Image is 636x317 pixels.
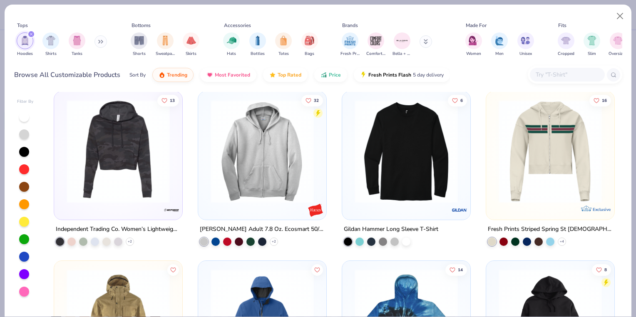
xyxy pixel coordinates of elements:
div: filter for Bottles [249,32,266,57]
img: Totes Image [279,36,288,45]
button: Most Favorited [200,68,256,82]
div: filter for Bella + Canvas [393,32,412,57]
span: + 2 [128,239,132,244]
button: Fresh Prints Flash5 day delivery [354,68,450,82]
img: Bags Image [305,36,314,45]
img: Independent Trading Co. logo [163,201,180,218]
button: filter button [340,32,360,57]
span: Totes [278,51,289,57]
img: Shorts Image [134,36,144,45]
div: Filter By [17,99,34,105]
div: filter for Fresh Prints [340,32,360,57]
div: filter for Skirts [183,32,199,57]
span: Most Favorited [215,72,250,78]
button: filter button [465,32,482,57]
button: Like [592,264,611,275]
div: filter for Men [491,32,508,57]
div: filter for Hoodies [17,32,33,57]
div: Accessories [224,22,251,29]
div: Made For [466,22,487,29]
div: filter for Totes [275,32,292,57]
button: filter button [69,32,85,57]
img: Comfort Colors Image [370,35,382,47]
span: Men [495,51,504,57]
button: filter button [558,32,574,57]
div: Gildan Hammer Long Sleeve T-Shirt [344,224,438,234]
img: trending.gif [159,72,165,78]
img: Sweatpants Image [161,36,170,45]
img: Men Image [495,36,504,45]
div: [PERSON_NAME] Adult 7.8 Oz. Ecosmart 50/50 Full-Zip Hood [200,224,325,234]
button: Like [445,264,467,275]
img: Bella + Canvas Image [396,35,408,47]
span: Trending [167,72,187,78]
span: Hats [227,51,236,57]
button: filter button [491,32,508,57]
span: Fresh Prints Flash [368,72,411,78]
button: filter button [183,32,199,57]
span: Exclusive [592,206,610,212]
div: Browse All Customizable Products [14,70,120,80]
button: Top Rated [263,68,308,82]
span: 16 [602,98,607,102]
button: filter button [42,32,59,57]
span: Shirts [45,51,57,57]
button: filter button [131,32,147,57]
div: Independent Trading Co. Women’s Lightweight Cropped Hooded Sweatshirt [56,224,181,234]
button: Like [448,94,467,106]
div: filter for Hats [223,32,240,57]
div: Fits [558,22,566,29]
span: 8 [604,267,607,272]
span: Fresh Prints [340,51,360,57]
div: filter for Shirts [42,32,59,57]
button: filter button [584,32,600,57]
img: Shirts Image [46,36,56,45]
button: Price [314,68,347,82]
button: filter button [223,32,240,57]
button: Like [301,94,323,106]
span: 6 [460,98,463,102]
button: Trending [152,68,194,82]
button: Close [612,8,628,24]
button: filter button [275,32,292,57]
span: Hoodies [17,51,33,57]
button: Like [311,264,323,275]
span: Bottles [251,51,265,57]
img: Hanes logo [307,201,324,218]
span: Women [466,51,481,57]
span: Top Rated [278,72,301,78]
img: Slim Image [587,36,596,45]
div: filter for Tanks [69,32,85,57]
img: Gildan logo [451,201,468,218]
span: 5 day delivery [413,70,444,80]
span: Shorts [133,51,146,57]
button: filter button [609,32,627,57]
button: filter button [393,32,412,57]
button: filter button [17,32,33,57]
img: Tanks Image [72,36,82,45]
div: filter for Unisex [517,32,534,57]
span: Unisex [519,51,532,57]
span: Comfort Colors [366,51,385,57]
span: + 4 [560,239,564,244]
button: Like [168,264,179,275]
button: filter button [366,32,385,57]
button: Like [589,94,611,106]
img: f0dd7ca2-ba01-4ba4-9a1f-1fea864203c0 [350,100,462,203]
img: Hoodies Image [20,36,30,45]
div: Bottoms [132,22,151,29]
div: filter for Cropped [558,32,574,57]
span: Oversized [609,51,627,57]
img: 010e4e0b-6649-4c49-b957-3efec5ee3dae [494,100,606,203]
button: filter button [517,32,534,57]
img: a721413e-c990-42f9-a08a-77cc9e6c6a26 [62,100,174,203]
span: 14 [458,267,463,272]
div: filter for Comfort Colors [366,32,385,57]
span: Bags [305,51,314,57]
span: Slim [588,51,596,57]
img: Hats Image [227,36,236,45]
button: filter button [301,32,318,57]
div: filter for Slim [584,32,600,57]
div: Sort By [129,71,146,79]
img: 5fe639e1-b042-4589-8615-dcdc8070905d [206,100,318,203]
